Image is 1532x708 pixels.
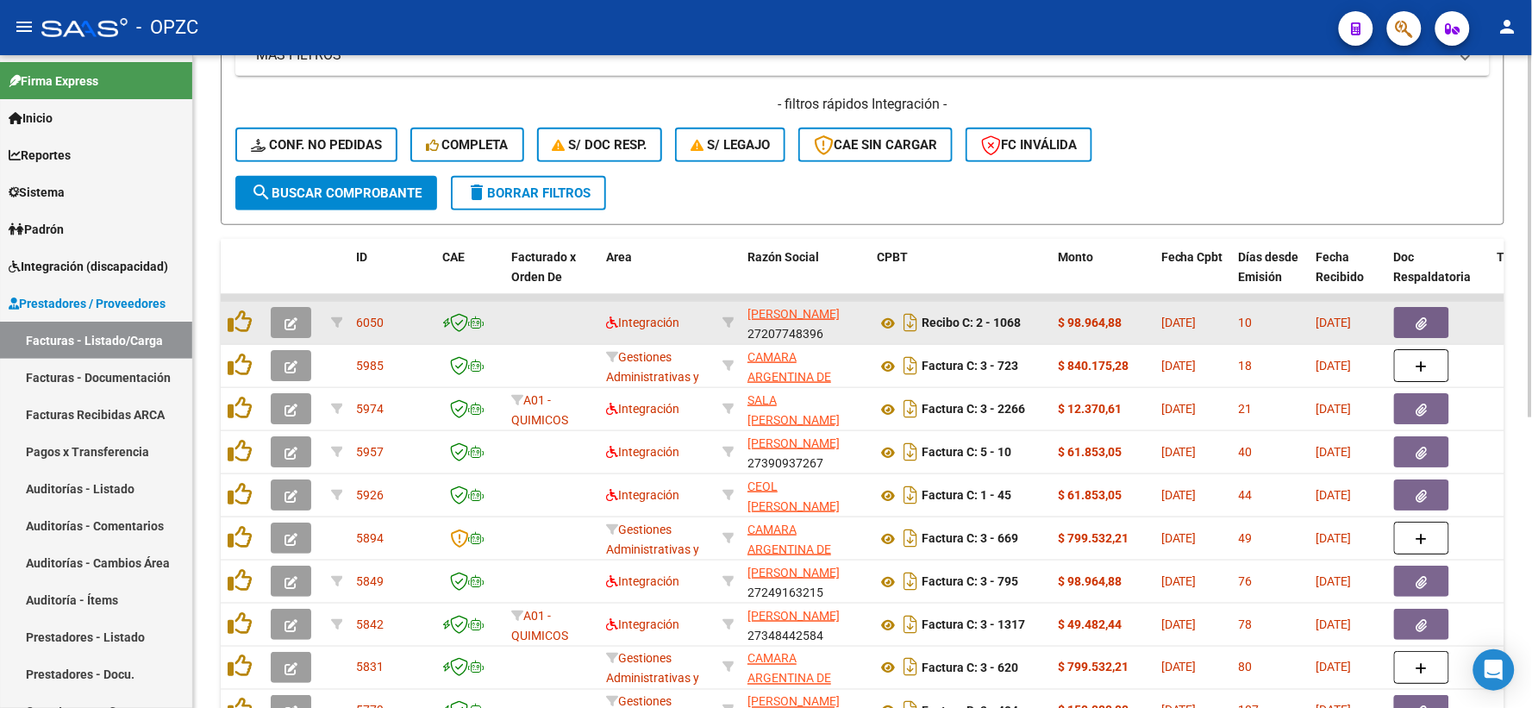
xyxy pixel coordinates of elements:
span: 21 [1239,402,1253,416]
span: [DATE] [1161,445,1197,459]
span: Integración [606,402,679,416]
span: Fecha Recibido [1316,250,1365,284]
span: FC Inválida [981,137,1077,153]
span: 40 [1239,445,1253,459]
span: [DATE] [1161,316,1197,329]
span: [DATE] [1316,359,1352,373]
strong: Factura C: 3 - 795 [922,575,1018,589]
span: Conf. no pedidas [251,137,382,153]
span: Razón Social [747,250,819,264]
i: Descargar documento [899,481,922,509]
span: 5894 [356,531,384,545]
span: Doc Respaldatoria [1394,250,1472,284]
strong: $ 799.532,21 [1058,531,1129,545]
h4: - filtros rápidos Integración - [235,95,1490,114]
span: [PERSON_NAME] [747,307,840,321]
span: [DATE] [1161,574,1197,588]
mat-icon: menu [14,16,34,37]
button: Buscar Comprobante [235,176,437,210]
span: Días desde Emisión [1239,250,1299,284]
div: 27390937267 [747,434,863,470]
span: [DATE] [1316,488,1352,502]
i: Descargar documento [899,567,922,595]
span: [DATE] [1161,661,1197,674]
span: Sistema [9,183,65,202]
span: SALA [PERSON_NAME] [747,393,840,427]
strong: Factura C: 3 - 620 [922,661,1018,675]
span: [DATE] [1316,661,1352,674]
datatable-header-cell: Facturado x Orden De [504,239,599,315]
i: Descargar documento [899,654,922,681]
span: Integración [606,445,679,459]
i: Descargar documento [899,395,922,423]
button: S/ legajo [675,128,785,162]
span: 5831 [356,661,384,674]
span: Buscar Comprobante [251,185,422,201]
span: 5985 [356,359,384,373]
span: [DATE] [1316,531,1352,545]
span: A01 - QUIMICOS [511,609,568,642]
span: Completa [426,137,509,153]
div: Open Intercom Messenger [1473,649,1515,691]
strong: $ 61.853,05 [1058,445,1122,459]
button: Borrar Filtros [451,176,606,210]
div: 30716109972 [747,649,863,686]
span: Padrón [9,220,64,239]
div: 30716109972 [747,520,863,556]
strong: $ 98.964,88 [1058,574,1122,588]
span: ID [356,250,367,264]
span: [DATE] [1316,402,1352,416]
i: Descargar documento [899,309,922,336]
span: Integración (discapacidad) [9,257,168,276]
div: 27335225339 [747,391,863,427]
div: 30716109972 [747,348,863,384]
span: [DATE] [1316,617,1352,631]
span: - OPZC [136,9,198,47]
span: Integración [606,488,679,502]
datatable-header-cell: Días desde Emisión [1232,239,1310,315]
span: Monto [1058,250,1093,264]
datatable-header-cell: ID [349,239,435,315]
span: [DATE] [1161,488,1197,502]
span: Facturado x Orden De [511,250,576,284]
datatable-header-cell: Doc Respaldatoria [1387,239,1491,315]
span: [DATE] [1161,359,1197,373]
span: 78 [1239,617,1253,631]
span: Area [606,250,632,264]
div: 27278193751 [747,477,863,513]
strong: Factura C: 3 - 669 [922,532,1018,546]
strong: $ 98.964,88 [1058,316,1122,329]
datatable-header-cell: Fecha Recibido [1310,239,1387,315]
strong: Factura C: 5 - 10 [922,446,1011,460]
span: [DATE] [1161,402,1197,416]
button: Completa [410,128,524,162]
span: 5849 [356,574,384,588]
datatable-header-cell: Razón Social [741,239,870,315]
span: Firma Express [9,72,98,91]
span: CAE SIN CARGAR [814,137,937,153]
i: Descargar documento [899,524,922,552]
span: 5974 [356,402,384,416]
span: Reportes [9,146,71,165]
strong: Factura C: 1 - 45 [922,489,1011,503]
span: 6050 [356,316,384,329]
span: Prestadores / Proveedores [9,294,166,313]
strong: Factura C: 3 - 2266 [922,403,1025,417]
span: 80 [1239,661,1253,674]
span: CEOL [PERSON_NAME] [747,479,840,513]
datatable-header-cell: CAE [435,239,504,315]
span: CAMARA ARGENTINA DE DESARROLLADORES DE SOFTWARE INDEPENDIENTES [747,523,860,615]
strong: Recibo C: 2 - 1068 [922,316,1021,330]
span: Gestiones Administrativas y Otros [606,652,699,705]
i: Descargar documento [899,438,922,466]
mat-icon: delete [466,182,487,203]
span: [DATE] [1316,574,1352,588]
span: 5842 [356,617,384,631]
strong: $ 49.482,44 [1058,617,1122,631]
span: [DATE] [1316,445,1352,459]
span: Integración [606,617,679,631]
span: Gestiones Administrativas y Otros [606,523,699,576]
strong: $ 840.175,28 [1058,359,1129,373]
div: 27348442584 [747,606,863,642]
span: S/ Doc Resp. [553,137,647,153]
